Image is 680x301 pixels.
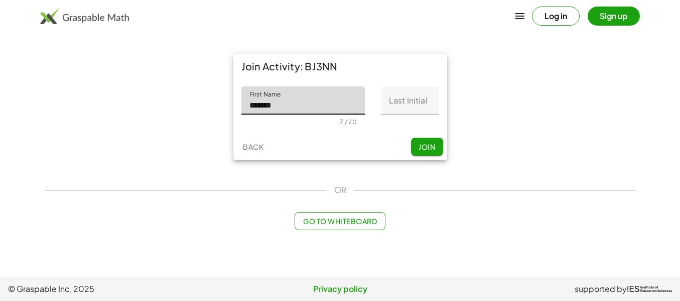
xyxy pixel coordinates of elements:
[640,286,672,293] span: Institute of Education Sciences
[8,283,229,295] span: © Graspable Inc, 2025
[419,142,435,151] span: Join
[532,7,580,26] button: Log in
[627,284,640,294] span: IES
[575,283,627,295] span: supported by
[243,142,263,151] span: Back
[411,138,443,156] button: Join
[627,283,672,295] a: IESInstitute ofEducation Sciences
[340,118,357,126] div: 7 / 20
[303,217,377,226] span: Go to Whiteboard
[233,54,447,78] div: Join Activity: BJ3NN
[295,212,385,230] button: Go to Whiteboard
[229,283,451,295] a: Privacy policy
[588,7,640,26] button: Sign up
[334,184,346,196] span: OR
[237,138,269,156] button: Back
